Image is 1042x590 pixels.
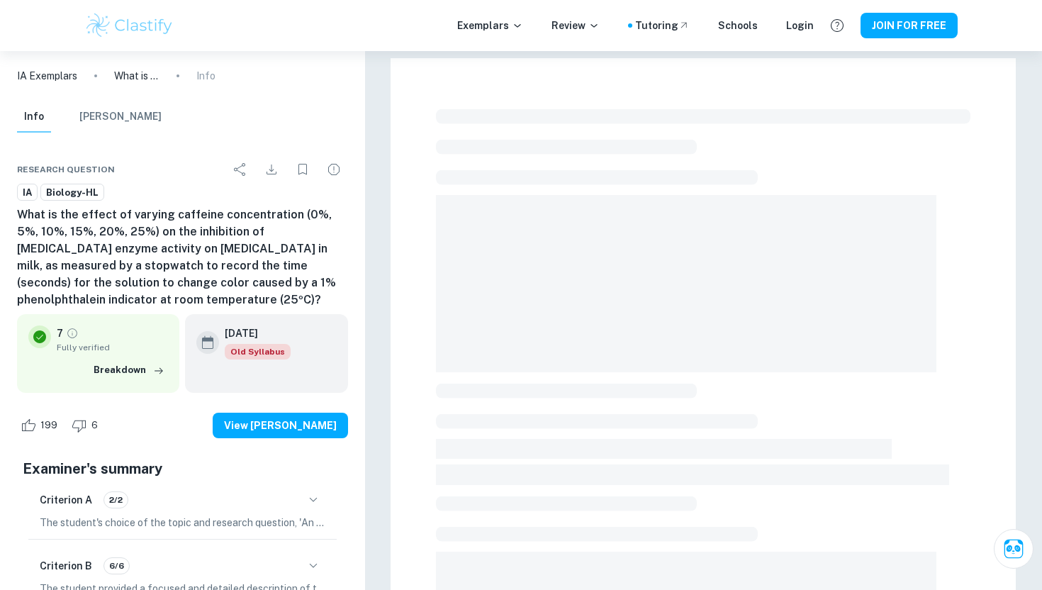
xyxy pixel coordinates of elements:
[225,344,291,360] div: Starting from the May 2025 session, the Biology IA requirements have changed. It's OK to refer to...
[457,18,523,33] p: Exemplars
[18,186,37,200] span: IA
[17,414,65,437] div: Like
[861,13,958,38] button: JOIN FOR FREE
[17,163,115,176] span: Research question
[718,18,758,33] a: Schools
[90,360,168,381] button: Breakdown
[635,18,690,33] a: Tutoring
[84,418,106,433] span: 6
[225,325,279,341] h6: [DATE]
[17,184,38,201] a: IA
[213,413,348,438] button: View [PERSON_NAME]
[257,155,286,184] div: Download
[40,492,92,508] h6: Criterion A
[79,101,162,133] button: [PERSON_NAME]
[114,68,159,84] p: What is the effect of varying caffeine concentration (0%, 5%, 10%, 15%, 20%, 25%) on the inhibiti...
[320,155,348,184] div: Report issue
[84,11,174,40] img: Clastify logo
[57,325,63,341] p: 7
[17,68,77,84] a: IA Exemplars
[40,558,92,574] h6: Criterion B
[825,13,849,38] button: Help and Feedback
[225,344,291,360] span: Old Syllabus
[551,18,600,33] p: Review
[68,414,106,437] div: Dislike
[288,155,317,184] div: Bookmark
[66,327,79,340] a: Grade fully verified
[994,529,1033,569] button: Ask Clai
[196,68,215,84] p: Info
[41,186,103,200] span: Biology-HL
[40,515,325,530] p: The student's choice of the topic and research question, 'An Investigation of [PERSON_NAME]’s Inh...
[40,184,104,201] a: Biology-HL
[786,18,814,33] a: Login
[17,101,51,133] button: Info
[57,341,168,354] span: Fully verified
[226,155,254,184] div: Share
[23,458,342,479] h5: Examiner's summary
[33,418,65,433] span: 199
[17,206,348,308] h6: What is the effect of varying caffeine concentration (0%, 5%, 10%, 15%, 20%, 25%) on the inhibiti...
[104,560,129,572] span: 6/6
[104,494,128,506] span: 2/2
